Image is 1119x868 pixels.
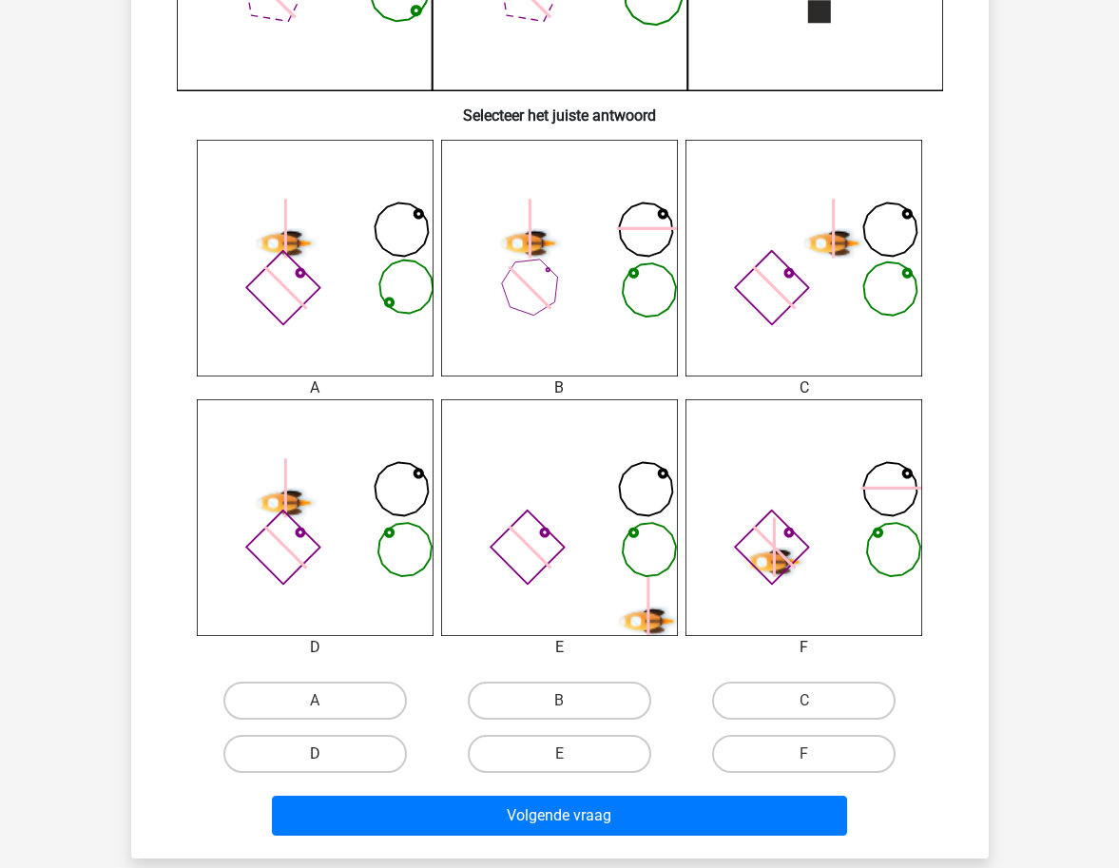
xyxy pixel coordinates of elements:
[223,682,407,720] label: A
[468,735,651,773] label: E
[272,796,847,836] button: Volgende vraag
[427,636,692,659] div: E
[223,735,407,773] label: D
[468,682,651,720] label: B
[183,376,448,399] div: A
[712,682,896,720] label: C
[671,636,936,659] div: F
[183,636,448,659] div: D
[427,376,692,399] div: B
[671,376,936,399] div: C
[712,735,896,773] label: F
[162,91,958,125] h6: Selecteer het juiste antwoord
